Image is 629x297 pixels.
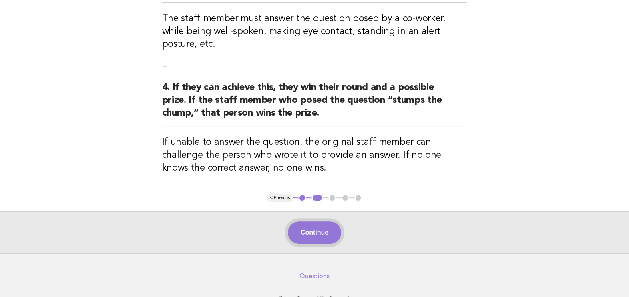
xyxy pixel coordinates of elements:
[298,194,306,202] button: 1
[288,221,341,244] button: Continue
[299,272,330,280] a: Questions
[162,81,467,126] h2: 4. If they can achieve this, they win their round and a possible prize. If the staff member who p...
[162,12,467,51] h3: The staff member must answer the question posed by a co-worker, while being well-spoken, making e...
[311,194,323,202] button: 2
[267,194,293,202] button: < Previous
[162,136,467,175] h3: If unable to answer the question, the original staff member can challenge the person who wrote it...
[162,60,467,72] p: --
